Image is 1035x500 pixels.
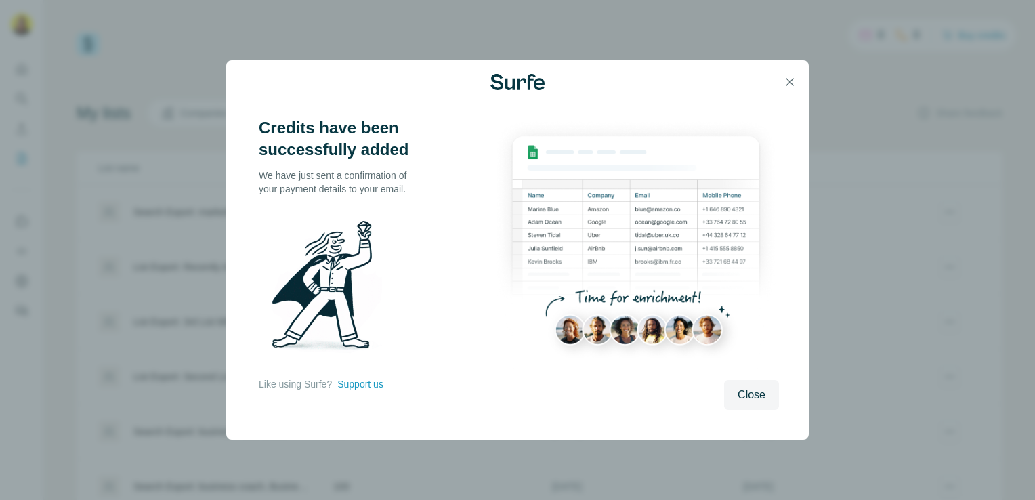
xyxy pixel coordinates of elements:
img: Enrichment Hub - Sheet Preview [493,117,779,371]
span: Close [738,387,765,403]
img: Surfe Logo [490,74,545,90]
p: Like using Surfe? [259,377,332,391]
p: We have just sent a confirmation of your payment details to your email. [259,169,421,196]
img: Surfe Illustration - Man holding diamond [259,212,400,364]
h3: Credits have been successfully added [259,117,421,161]
button: Close [724,380,779,410]
button: Support us [337,377,383,391]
